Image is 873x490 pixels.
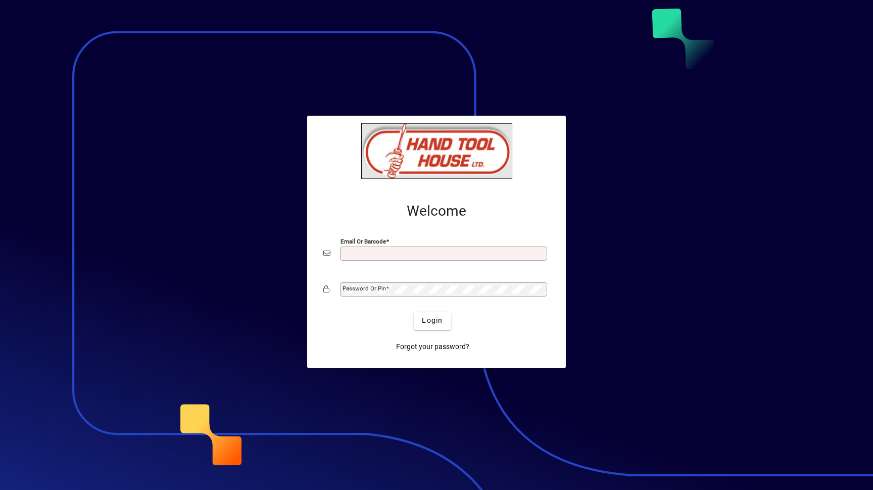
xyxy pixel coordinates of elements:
span: Login [422,315,443,326]
h2: Welcome [323,203,550,220]
mat-label: Email or Barcode [341,237,386,244]
a: Forgot your password? [392,338,473,356]
mat-label: Password or Pin [343,285,386,292]
span: Forgot your password? [396,341,469,352]
button: Login [414,312,451,330]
